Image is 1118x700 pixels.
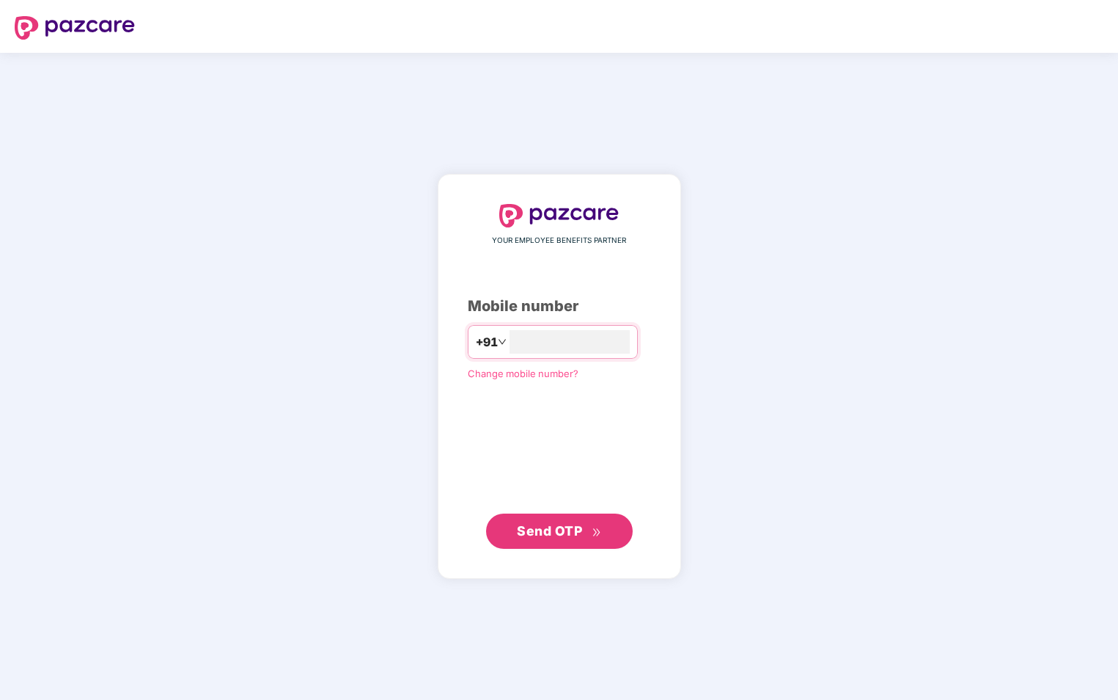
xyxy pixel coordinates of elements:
button: Send OTPdouble-right [486,514,633,549]
span: YOUR EMPLOYEE BENEFITS PARTNER [492,235,626,247]
span: Send OTP [517,523,582,539]
a: Change mobile number? [468,368,578,379]
div: Mobile number [468,295,651,318]
span: down [498,338,507,346]
span: +91 [476,333,498,351]
span: double-right [592,528,601,537]
img: logo [499,204,619,227]
img: logo [15,16,135,40]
